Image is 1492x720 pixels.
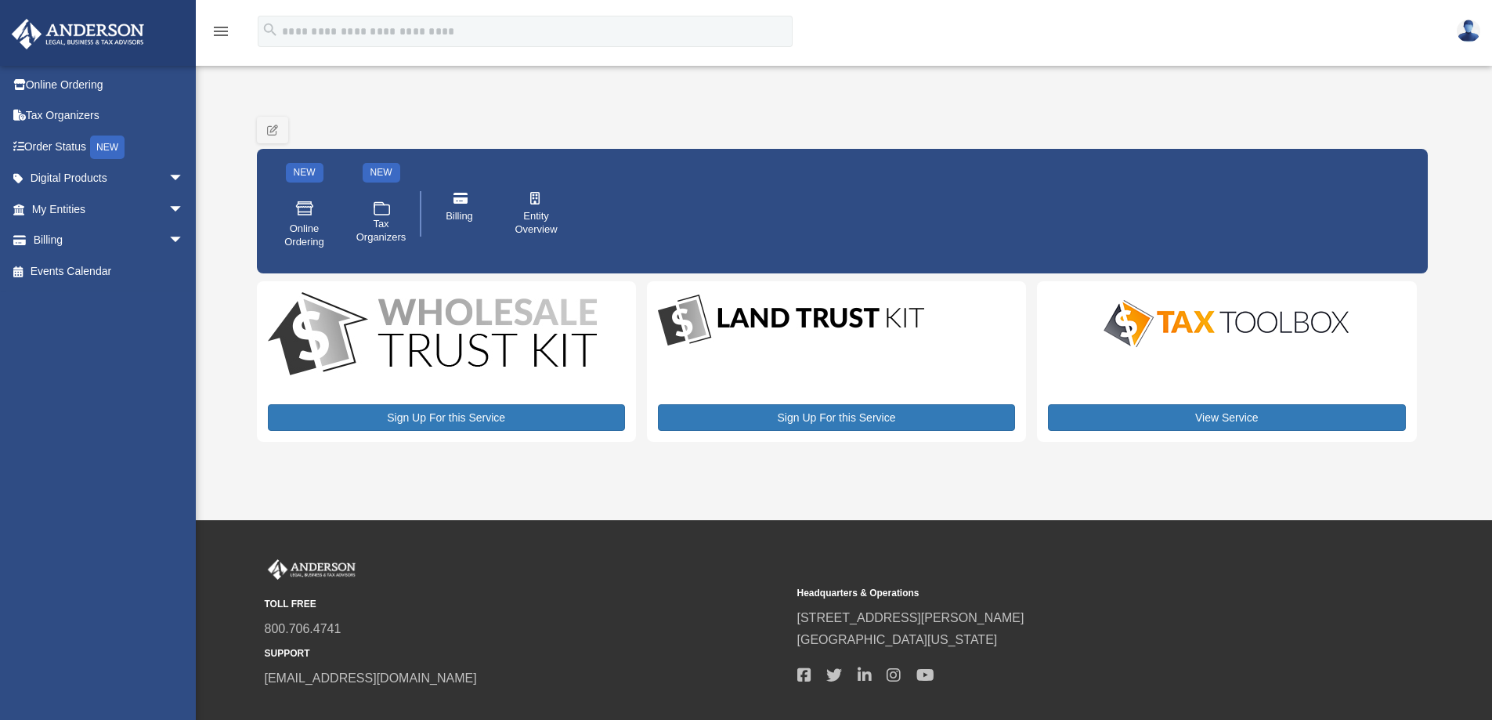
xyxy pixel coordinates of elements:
[427,181,493,247] a: Billing
[211,22,230,41] i: menu
[797,585,1319,602] small: Headquarters & Operations
[658,404,1015,431] a: Sign Up For this Service
[11,163,200,194] a: Digital Productsarrow_drop_down
[286,163,323,183] div: NEW
[265,671,477,685] a: [EMAIL_ADDRESS][DOMAIN_NAME]
[283,223,327,249] span: Online Ordering
[211,27,230,41] a: menu
[11,225,208,256] a: Billingarrow_drop_down
[1457,20,1480,42] img: User Pic
[265,646,786,662] small: SUPPORT
[1048,404,1405,431] a: View Service
[265,622,341,635] a: 800.706.4741
[265,596,786,613] small: TOLL FREE
[363,163,400,183] div: NEW
[272,188,338,260] a: Online Ordering
[265,559,359,580] img: Anderson Advisors Platinum Portal
[168,163,200,195] span: arrow_drop_down
[168,225,200,257] span: arrow_drop_down
[349,188,414,260] a: Tax Organizers
[262,21,279,38] i: search
[11,194,208,225] a: My Entitiesarrow_drop_down
[168,194,200,226] span: arrow_drop_down
[90,136,125,159] div: NEW
[356,218,406,244] span: Tax Organizers
[797,633,998,646] a: [GEOGRAPHIC_DATA][US_STATE]
[658,292,924,349] img: LandTrust_lgo-1.jpg
[446,210,473,223] span: Billing
[797,611,1024,624] a: [STREET_ADDRESS][PERSON_NAME]
[515,210,558,237] span: Entity Overview
[7,19,149,49] img: Anderson Advisors Platinum Portal
[11,131,208,163] a: Order StatusNEW
[11,69,208,100] a: Online Ordering
[268,404,625,431] a: Sign Up For this Service
[11,100,208,132] a: Tax Organizers
[11,255,208,287] a: Events Calendar
[504,181,569,247] a: Entity Overview
[268,292,597,379] img: WS-Trust-Kit-lgo-1.jpg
